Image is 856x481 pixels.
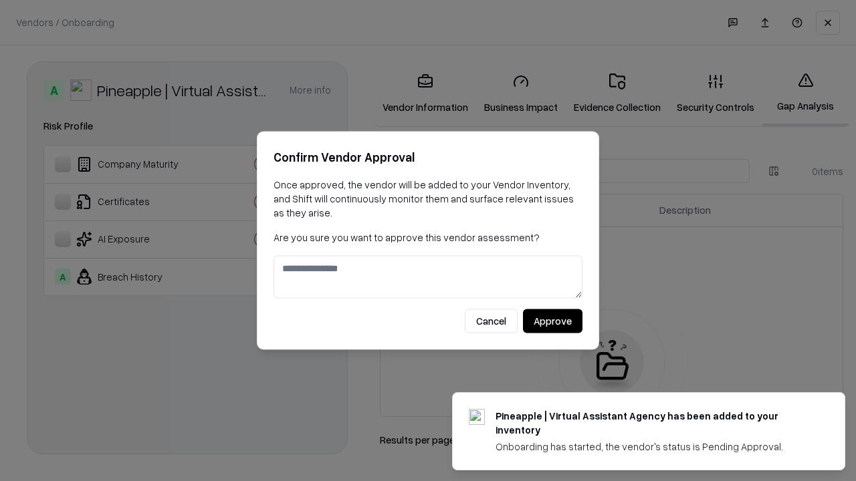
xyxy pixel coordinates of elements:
[496,440,813,454] div: Onboarding has started, the vendor's status is Pending Approval.
[469,409,485,425] img: trypineapple.com
[274,178,582,220] p: Once approved, the vendor will be added to your Vendor Inventory, and Shift will continuously mon...
[496,409,813,437] div: Pineapple | Virtual Assistant Agency has been added to your inventory
[523,309,582,333] button: Approve
[274,148,582,167] h2: Confirm Vendor Approval
[274,230,582,245] p: Are you sure you want to approve this vendor assessment?
[465,309,518,333] button: Cancel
